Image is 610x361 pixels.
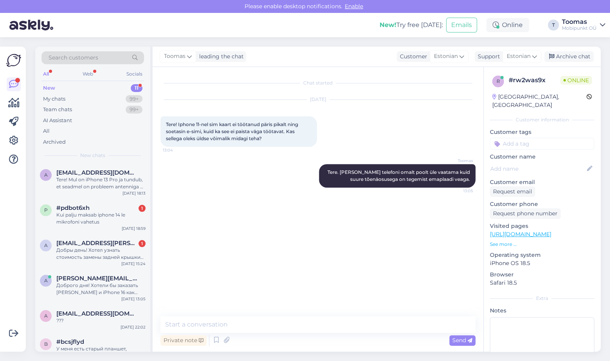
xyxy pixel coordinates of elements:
button: Emails [446,18,477,32]
div: ??? [56,317,146,324]
input: Add name [490,164,585,173]
b: New! [380,21,396,29]
div: My chats [43,95,65,103]
div: Toomas [562,19,597,25]
div: Private note [160,335,207,346]
div: # rw2was9x [509,76,560,85]
div: All [41,69,50,79]
div: Support [475,52,500,61]
div: [GEOGRAPHIC_DATA], [GEOGRAPHIC_DATA] [492,93,587,109]
p: Customer email [490,178,594,186]
div: Request phone number [490,208,561,219]
div: Chat started [160,79,475,87]
div: AI Assistant [43,117,72,125]
span: a [44,172,48,178]
div: Extra [490,295,594,302]
div: All [43,127,50,135]
span: Estonian [507,52,531,61]
span: #pdbot6xh [56,204,90,211]
div: 1 [139,240,146,247]
span: a [44,242,48,248]
span: Toomas [164,52,185,61]
div: 99+ [126,95,142,103]
span: andreimaleva@gmail.com [56,310,138,317]
span: a [44,313,48,319]
div: [DATE] [160,96,475,103]
span: 13:04 [163,147,192,153]
p: Customer name [490,153,594,161]
span: p [44,207,48,213]
input: Add a tag [490,138,594,150]
p: Operating system [490,251,594,259]
div: [DATE] 13:05 [121,296,146,302]
span: New chats [80,152,105,159]
p: Customer tags [490,128,594,136]
span: Send [452,337,472,344]
div: Request email [490,186,535,197]
div: Archive chat [544,51,594,62]
span: Estonian [434,52,458,61]
span: Enable [342,3,365,10]
span: b [44,341,48,347]
img: Askly Logo [6,53,21,68]
div: [DATE] 15:24 [121,261,146,267]
span: r [497,78,500,84]
span: Toomas [444,158,473,164]
div: Kui palju maksab iphone 14 le mikrofoni vahetus [56,211,146,226]
div: leading the chat [196,52,244,61]
p: Browser [490,271,594,279]
div: Mobipunkt OÜ [562,25,597,31]
p: Safari 18.5 [490,279,594,287]
span: akuznetsova347@gmail.com [56,169,138,176]
div: Socials [125,69,144,79]
div: 1 [139,205,146,212]
span: alexei.katsman@gmail.com [56,240,138,247]
span: Tere. [PERSON_NAME] telefoni omalt poolt üle vaatama kuid suure tõenäosusega on tegemist emaplaad... [327,169,471,182]
span: Online [560,76,592,85]
div: Customer information [490,116,594,123]
div: T [548,20,559,31]
div: 11 [131,84,142,92]
div: [DATE] 18:59 [122,226,146,231]
span: Search customers [49,54,98,62]
div: Online [486,18,529,32]
div: У меня есть старый планшет, который работала, могу его я вам сдать и получить другой планшет со с... [56,345,146,359]
a: ToomasMobipunkt OÜ [562,19,605,31]
div: [DATE] 22:02 [121,324,146,330]
p: Visited pages [490,222,594,230]
p: Notes [490,307,594,315]
div: Web [81,69,95,79]
span: a [44,278,48,283]
div: Try free [DATE]: [380,20,443,30]
div: Tere! Mul on iPhone 13 Pro ja tundub, et seadmel on probleem antenniga — mobiilne internet ei töö... [56,176,146,190]
div: Team chats [43,106,72,114]
div: 99+ [126,106,142,114]
div: Добры день! Хотел узнать стоимость замены задней крышки на IPhone 15 Pro (разбита вся крышка вклю... [56,247,146,261]
div: [DATE] 18:13 [122,190,146,196]
div: Доброго дня! Хотели бы заказать [PERSON_NAME] и iPhone 16 как юридическое лицо, куда можно обрати... [56,282,146,296]
p: Customer phone [490,200,594,208]
div: New [43,84,55,92]
span: 13:05 [444,188,473,194]
div: Customer [397,52,427,61]
span: #bcsjflyd [56,338,84,345]
div: Archived [43,138,66,146]
a: [URL][DOMAIN_NAME] [490,231,551,238]
span: a.popova@blak-it.com [56,275,138,282]
p: iPhone OS 18.5 [490,259,594,267]
p: See more ... [490,241,594,248]
span: Tere! Iphone 11-nel sim kaart ei töötanud päris pikalt ning soetasin e-simi, kuid ka see ei paist... [166,121,299,141]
